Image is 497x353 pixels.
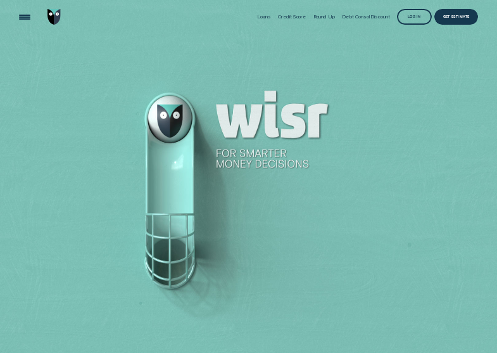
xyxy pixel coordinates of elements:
[257,14,271,20] div: Loans
[397,9,432,25] button: Log in
[278,14,306,20] div: Credit Score
[313,14,335,20] div: Round Up
[47,9,60,25] img: Wisr
[17,10,33,25] button: Open Menu
[434,9,478,25] a: Get Estimate
[342,14,389,20] div: Debt Consol Discount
